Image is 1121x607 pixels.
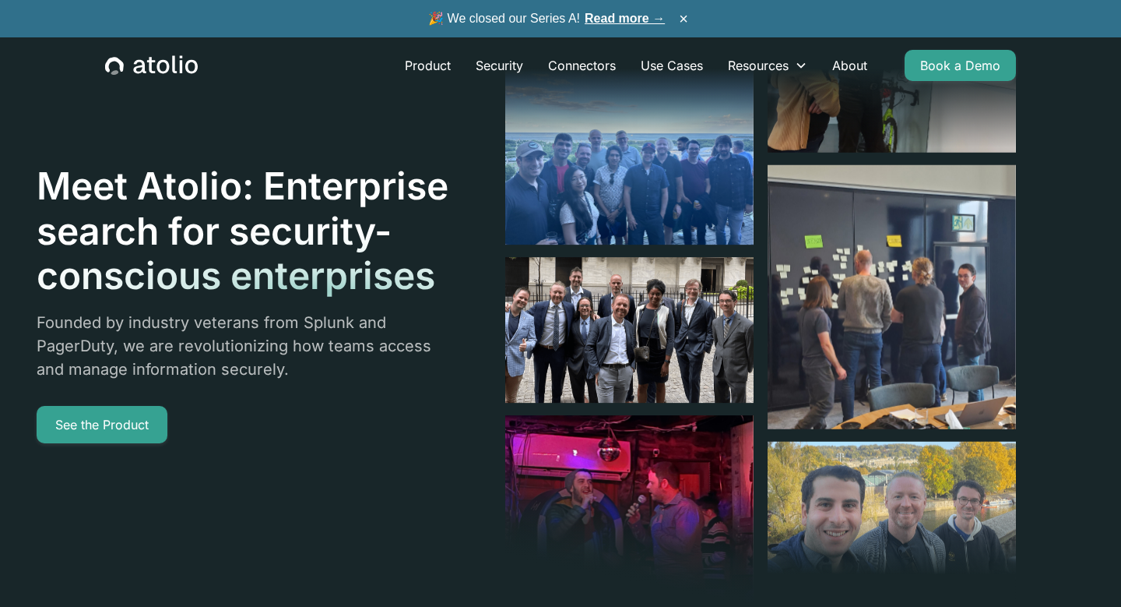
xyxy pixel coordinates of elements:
[37,406,167,443] a: See the Product
[728,56,789,75] div: Resources
[715,50,820,81] div: Resources
[674,10,693,27] button: ×
[905,50,1016,81] a: Book a Demo
[536,50,628,81] a: Connectors
[628,50,715,81] a: Use Cases
[37,164,451,298] h1: Meet Atolio: Enterprise search for security-conscious enterprises
[820,50,880,81] a: About
[768,164,1016,429] img: image
[37,311,451,381] p: Founded by industry veterans from Splunk and PagerDuty, we are revolutionizing how teams access a...
[585,12,665,25] a: Read more →
[1043,532,1121,607] iframe: Chat Widget
[463,50,536,81] a: Security
[105,55,198,76] a: home
[392,50,463,81] a: Product
[505,257,754,404] img: image
[505,60,754,245] img: image
[428,9,665,28] span: 🎉 We closed our Series A!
